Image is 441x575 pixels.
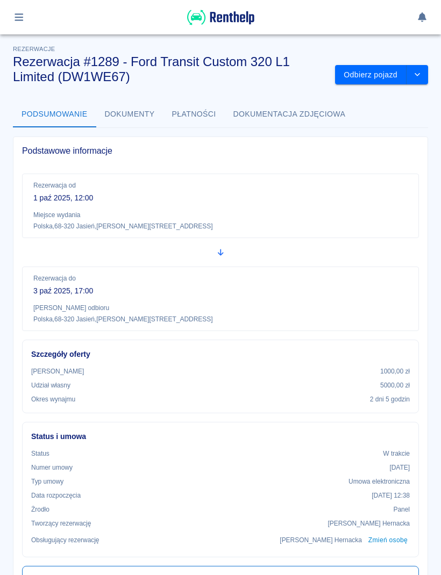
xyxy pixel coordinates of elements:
p: Status [31,449,49,458]
p: 3 paź 2025, 17:00 [33,285,408,297]
p: Rezerwacja od [33,181,408,190]
p: 1 paź 2025, 12:00 [33,192,408,204]
p: Żrodło [31,505,49,514]
button: Płatności [163,102,225,127]
button: Zmień osobę [366,533,410,548]
p: 1000,00 zł [380,366,410,376]
p: [PERSON_NAME] odbioru [33,303,408,313]
button: Dokumenty [96,102,163,127]
p: Okres wynajmu [31,394,75,404]
p: [PERSON_NAME] [31,366,84,376]
p: [DATE] 12:38 [372,491,410,500]
p: 2 dni 5 godzin [370,394,410,404]
button: Odbierz pojazd [335,65,407,85]
a: Renthelp logo [187,19,254,28]
p: Typ umowy [31,477,63,486]
p: Polska , 68-320 Jasień , [PERSON_NAME][STREET_ADDRESS] [33,222,408,231]
button: drop-down [407,65,428,85]
button: Dokumentacja zdjęciowa [225,102,354,127]
p: Panel [394,505,410,514]
p: [PERSON_NAME] Hernacka [280,535,362,545]
p: Data rozpoczęcia [31,491,81,500]
p: Umowa elektroniczna [348,477,410,486]
h6: Status i umowa [31,431,410,442]
p: Miejsce wydania [33,210,408,220]
p: [PERSON_NAME] Hernacka [328,519,410,528]
span: Podstawowe informacje [22,146,419,156]
img: Renthelp logo [187,9,254,26]
span: Rezerwacje [13,46,55,52]
p: Rezerwacja do [33,274,408,283]
p: [DATE] [389,463,410,472]
p: Numer umowy [31,463,73,472]
p: W trakcie [383,449,410,458]
h3: Rezerwacja #1289 - Ford Transit Custom 320 L1 Limited (DW1WE67) [13,54,326,84]
p: 5000,00 zł [380,380,410,390]
button: Podsumowanie [13,102,96,127]
p: Tworzący rezerwację [31,519,91,528]
p: Udział własny [31,380,70,390]
p: Obsługujący rezerwację [31,535,99,545]
p: Polska , 68-320 Jasień , [PERSON_NAME][STREET_ADDRESS] [33,315,408,324]
h6: Szczegóły oferty [31,349,410,360]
